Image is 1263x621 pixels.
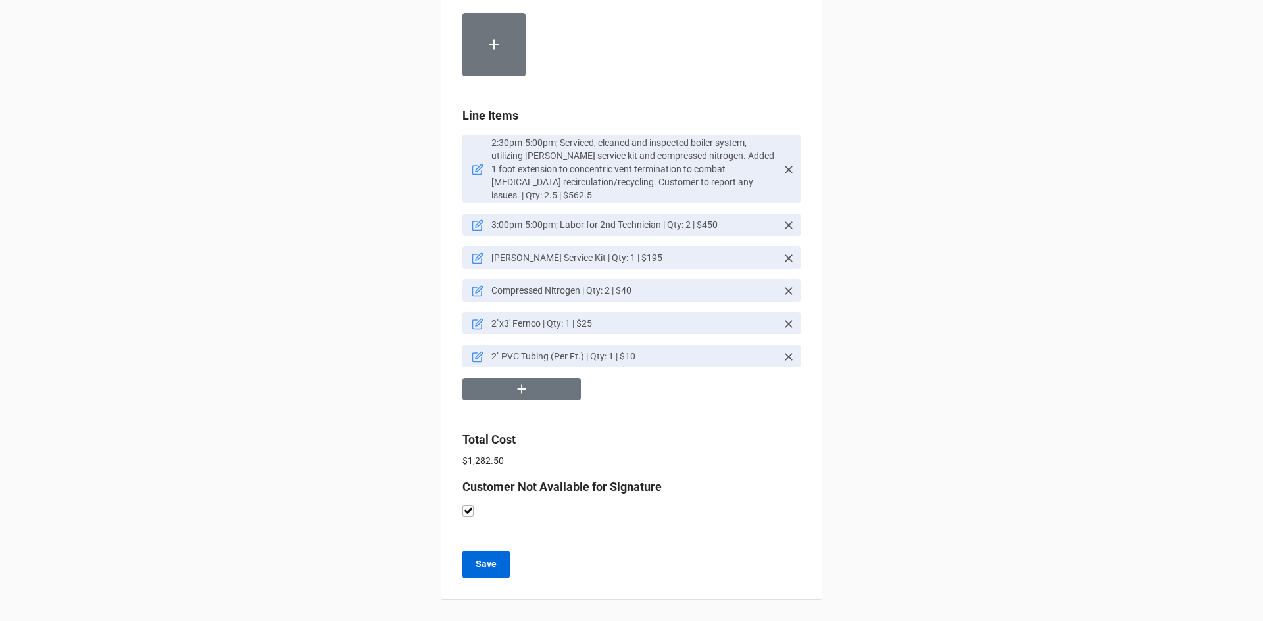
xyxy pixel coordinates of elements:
p: Compressed Nitrogen | Qty: 2 | $40 [491,284,777,297]
b: Total Cost [462,432,516,446]
p: 2:30pm-5:00pm; Serviced, cleaned and inspected boiler system, utilizing [PERSON_NAME] service kit... [491,136,777,202]
p: [PERSON_NAME] Service Kit | Qty: 1 | $195 [491,251,777,264]
label: Customer Not Available for Signature [462,478,662,496]
p: 2"x3' Fernco | Qty: 1 | $25 [491,317,777,330]
b: Save [476,557,497,571]
p: 3:00pm-5:00pm; Labor for 2nd Technician | Qty: 2 | $450 [491,218,777,231]
label: Line Items [462,106,518,125]
p: 2" PVC Tubing (Per Ft.) | Qty: 1 | $10 [491,350,777,363]
button: Save [462,551,510,578]
p: $1,282.50 [462,454,801,467]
